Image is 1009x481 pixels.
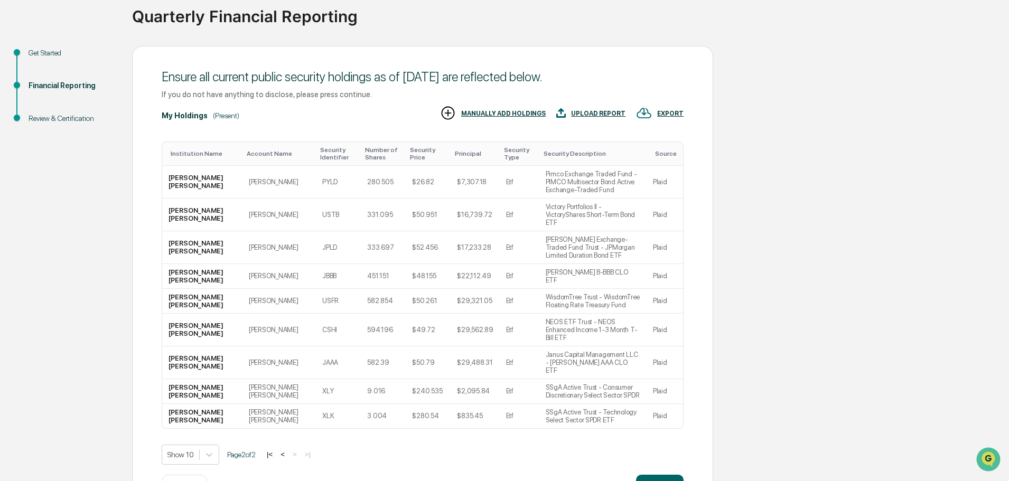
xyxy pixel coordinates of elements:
[316,289,361,314] td: USFR
[105,179,128,187] span: Pylon
[11,154,19,163] div: 🔎
[500,314,539,346] td: Etf
[451,404,499,428] td: $835.45
[539,264,647,289] td: [PERSON_NAME] B-BBB CLO ETF
[171,150,238,157] div: Toggle SortBy
[72,129,135,148] a: 🗄️Attestations
[316,379,361,404] td: XLY
[406,199,451,231] td: $50.951
[406,264,451,289] td: $48.155
[406,289,451,314] td: $50.261
[180,84,192,97] button: Start new chat
[451,264,499,289] td: $22,112.49
[162,69,684,84] div: Ensure all current public security holdings as of [DATE] are reflected below.
[162,199,242,231] td: [PERSON_NAME] [PERSON_NAME]
[361,199,406,231] td: 331.095
[539,346,647,379] td: Janus Capital Management LLC - [PERSON_NAME] AAA CLO ETF
[975,446,1004,475] iframe: Open customer support
[500,264,539,289] td: Etf
[451,314,499,346] td: $29,562.89
[316,404,361,428] td: XLK
[11,81,30,100] img: 1746055101610-c473b297-6a78-478c-a979-82029cc54cd1
[6,149,71,168] a: 🔎Data Lookup
[406,346,451,379] td: $50.79
[213,111,239,120] div: (Present)
[21,133,68,144] span: Preclearance
[539,404,647,428] td: SSgA Active Trust - Technology Select Sector SPDR ETF
[21,153,67,164] span: Data Lookup
[500,346,539,379] td: Etf
[87,133,131,144] span: Attestations
[227,450,256,459] span: Page 2 of 2
[451,346,499,379] td: $29,488.31
[451,199,499,231] td: $16,739.72
[451,166,499,199] td: $7,307.18
[636,105,652,121] img: EXPORT
[264,450,276,459] button: |<
[36,91,134,100] div: We're available if you need us!
[500,379,539,404] td: Etf
[302,450,314,459] button: >|
[162,314,242,346] td: [PERSON_NAME] [PERSON_NAME]
[500,231,539,264] td: Etf
[406,231,451,264] td: $52.456
[316,264,361,289] td: JBBB
[29,113,115,124] div: Review & Certification
[406,379,451,404] td: $240.535
[647,314,683,346] td: Plaid
[242,199,316,231] td: [PERSON_NAME]
[242,264,316,289] td: [PERSON_NAME]
[365,146,401,161] div: Toggle SortBy
[406,404,451,428] td: $280.54
[162,346,242,379] td: [PERSON_NAME] [PERSON_NAME]
[440,105,456,121] img: MANUALLY ADD HOLDINGS
[556,105,566,121] img: UPLOAD REPORT
[544,150,642,157] div: Toggle SortBy
[316,199,361,231] td: USTB
[242,379,316,404] td: [PERSON_NAME] [PERSON_NAME]
[242,289,316,314] td: [PERSON_NAME]
[162,111,208,120] div: My Holdings
[162,166,242,199] td: [PERSON_NAME] [PERSON_NAME]
[77,134,85,143] div: 🗄️
[647,166,683,199] td: Plaid
[451,289,499,314] td: $29,321.05
[162,231,242,264] td: [PERSON_NAME] [PERSON_NAME]
[361,314,406,346] td: 594.196
[162,90,684,99] div: If you do not have anything to disclose, please press continue.
[361,289,406,314] td: 582.854
[162,379,242,404] td: [PERSON_NAME] [PERSON_NAME]
[162,404,242,428] td: [PERSON_NAME] [PERSON_NAME]
[162,264,242,289] td: [PERSON_NAME] [PERSON_NAME]
[361,346,406,379] td: 582.39
[361,231,406,264] td: 333.697
[539,289,647,314] td: WisdomTree Trust - WisdomTree Floating Rate Treasury Fund
[647,199,683,231] td: Plaid
[500,289,539,314] td: Etf
[451,231,499,264] td: $17,233.28
[247,150,312,157] div: Toggle SortBy
[539,166,647,199] td: Pimco Exchange Traded Fund - PIMCO Multisector Bond Active Exchange-Traded Fund
[539,379,647,404] td: SSgA Active Trust - Consumer Discretionary Select Sector SPDR
[316,231,361,264] td: JPLD
[316,314,361,346] td: CSHI
[500,404,539,428] td: Etf
[36,81,173,91] div: Start new chat
[29,80,115,91] div: Financial Reporting
[539,314,647,346] td: NEOS ETF Trust - NEOS Enhanced Income 1-3 Month T-Bill ETF
[6,129,72,148] a: 🖐️Preclearance
[29,48,115,59] div: Get Started
[361,264,406,289] td: 451.151
[655,150,679,157] div: Toggle SortBy
[11,134,19,143] div: 🖐️
[289,450,300,459] button: >
[500,166,539,199] td: Etf
[455,150,495,157] div: Toggle SortBy
[316,166,361,199] td: PYLD
[242,404,316,428] td: [PERSON_NAME] [PERSON_NAME]
[647,264,683,289] td: Plaid
[539,231,647,264] td: [PERSON_NAME] Exchange-Traded Fund Trust - JPMorgan Limited Duration Bond ETF
[647,231,683,264] td: Plaid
